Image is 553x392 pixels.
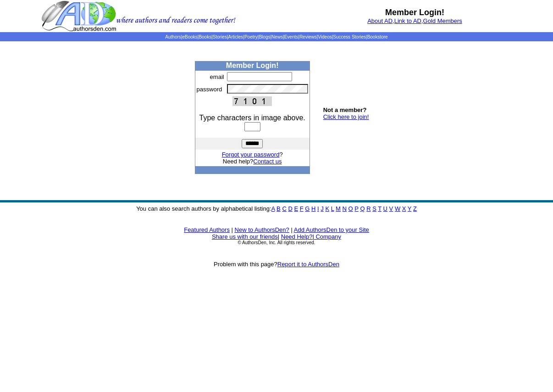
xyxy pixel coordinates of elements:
[389,205,393,212] a: V
[244,34,258,39] a: Poetry
[222,151,280,158] a: Forgot your password
[323,113,369,120] a: Click here to join!
[315,233,341,240] a: Company
[300,205,304,212] a: F
[372,205,376,212] a: S
[238,240,315,245] font: © AuthorsDen, Inc. All rights reserved.
[277,261,339,268] a: Report it to AuthorsDen
[331,205,334,212] a: L
[336,205,341,212] a: M
[278,233,279,240] font: |
[395,205,400,212] a: W
[348,205,353,212] a: O
[402,205,406,212] a: X
[271,34,283,39] a: News
[281,233,313,240] a: Need Help?
[423,17,462,24] a: Gold Members
[213,34,227,39] a: Stories
[184,226,230,233] a: Featured Authors
[378,205,382,212] a: T
[197,86,222,93] font: password
[394,17,421,24] a: Link to AD
[383,205,387,212] a: U
[367,17,462,24] font: , ,
[343,205,347,212] a: N
[312,233,341,240] font: |
[276,205,281,212] a: B
[253,158,282,165] a: Contact us
[165,34,387,39] span: | | | | | | | | | | | |
[282,205,286,212] a: C
[408,205,411,212] a: Y
[354,205,358,212] a: P
[214,261,339,268] font: Problem with this page?
[228,34,243,39] a: Articles
[333,34,366,39] a: Success Stories
[367,17,393,24] a: About AD
[294,226,369,233] a: Add AuthorsDen to your Site
[223,158,282,165] font: Need help?
[232,226,233,233] font: |
[222,151,283,158] font: ?
[199,114,305,122] font: Type characters in image above.
[385,8,444,17] b: Member Login!
[232,96,272,106] img: This Is CAPTCHA Image
[317,205,319,212] a: I
[165,34,181,39] a: Authors
[366,205,371,212] a: R
[311,205,315,212] a: H
[182,34,197,39] a: eBooks
[226,62,279,69] b: Member Login!
[321,205,324,212] a: J
[271,205,275,212] a: A
[299,34,317,39] a: Reviews
[318,34,332,39] a: Videos
[323,106,367,113] b: Not a member?
[259,34,270,39] a: Blogs
[413,205,417,212] a: Z
[305,205,310,212] a: G
[210,73,224,80] font: email
[360,205,365,212] a: Q
[291,226,292,233] font: |
[288,205,292,212] a: D
[284,34,299,39] a: Events
[325,205,329,212] a: K
[199,34,211,39] a: Books
[136,205,417,212] font: You can also search authors by alphabetical listing:
[235,226,289,233] a: New to AuthorsDen?
[294,205,298,212] a: E
[367,34,388,39] a: Bookstore
[212,233,278,240] a: Share us with our friends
